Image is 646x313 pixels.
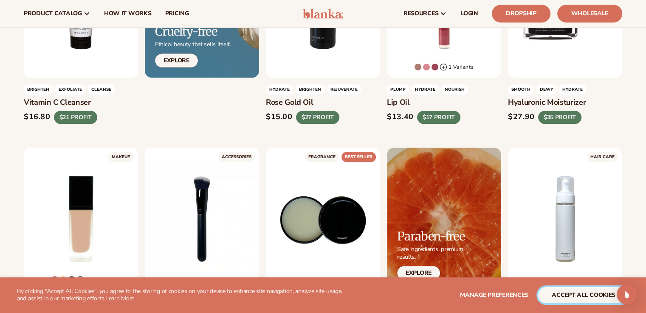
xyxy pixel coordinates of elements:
span: Smooth [508,84,534,95]
span: hydrate [559,84,586,95]
img: logo [303,8,343,19]
p: By clicking "Accept All Cookies", you agree to the storing of cookies on your device to enhance s... [17,288,352,302]
h2: Cruelty-free [155,25,231,38]
span: resources [403,10,438,17]
div: $16.80 [24,113,51,122]
span: Manage preferences [460,291,528,299]
button: accept all cookies [538,287,629,303]
h3: Hyaluronic moisturizer [508,98,622,107]
span: LOGIN [460,10,478,17]
span: Brighten [296,84,324,95]
a: Explore [155,53,198,67]
h3: Lip oil [387,98,501,107]
div: $21 PROFIT [54,111,97,124]
span: cleanse [88,84,115,95]
p: Safe ingredients, premium results. [397,246,465,261]
span: product catalog [24,10,82,17]
span: rejuvenate [327,84,361,95]
h3: Vitamin C Cleanser [24,98,138,107]
a: Wholesale [557,5,622,22]
span: nourish [441,84,468,95]
div: Open Intercom Messenger [617,284,637,305]
div: $15.00 [266,113,293,122]
h3: Rose gold oil [266,98,380,107]
p: Ethical beauty that sells itself. [155,41,231,48]
span: How It Works [104,10,152,17]
a: Dropship [492,5,550,22]
span: pricing [165,10,189,17]
div: $27.90 [508,113,535,122]
div: $17 PROFIT [417,111,460,124]
span: dewy [536,84,556,95]
span: HYDRATE [412,84,439,95]
a: Explore [397,266,440,280]
div: $13.40 [387,113,414,122]
h2: Paraben-free [397,230,465,243]
span: brighten [24,84,53,95]
span: Plump [387,84,409,95]
a: Learn More [105,294,134,302]
span: HYDRATE [266,84,293,95]
div: $35 PROFIT [538,111,581,124]
button: Manage preferences [460,287,528,303]
span: exfoliate [55,84,85,95]
div: $27 PROFIT [296,111,339,124]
